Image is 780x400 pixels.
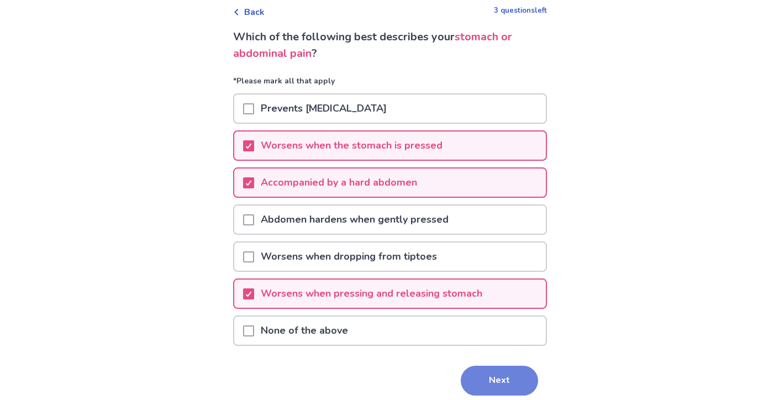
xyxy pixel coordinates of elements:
button: Next [461,366,538,396]
p: Worsens when pressing and releasing stomach [254,280,489,308]
p: 3 questions left [494,6,547,17]
p: Prevents [MEDICAL_DATA] [254,94,393,123]
p: Which of the following best describes your ? [233,29,547,62]
p: Worsens when dropping from tiptoes [254,243,444,271]
p: Accompanied by a hard abdomen [254,169,424,197]
span: Back [244,6,265,19]
p: Abdomen hardens when gently pressed [254,206,455,234]
p: *Please mark all that apply [233,75,547,93]
p: Worsens when the stomach is pressed [254,131,449,160]
p: None of the above [254,317,355,345]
